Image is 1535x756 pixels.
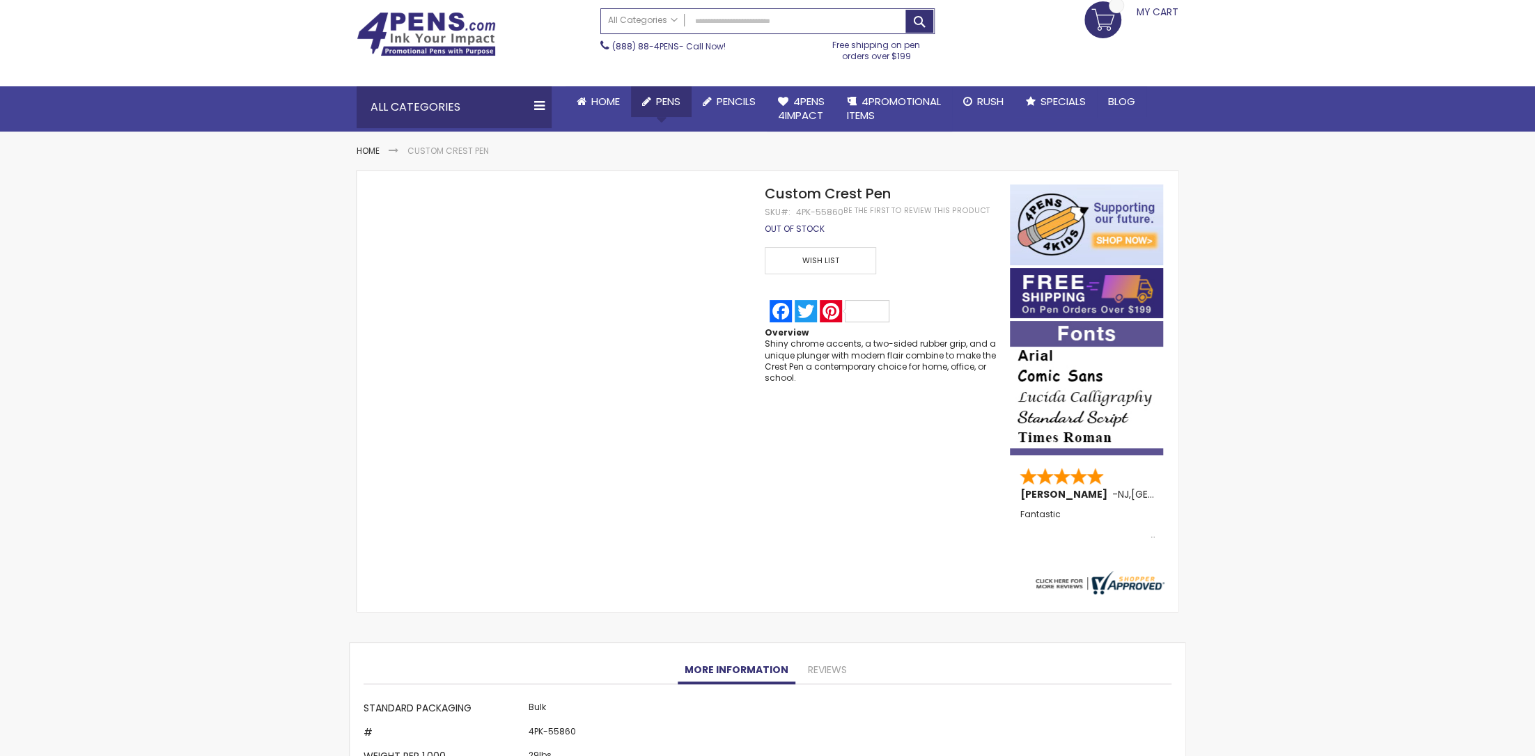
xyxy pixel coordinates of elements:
a: Twitter [793,300,818,322]
span: - , [1112,487,1233,501]
span: Out of stock [765,223,825,235]
img: 4pens.com widget logo [1032,571,1164,594]
span: [GEOGRAPHIC_DATA] [1130,487,1233,501]
a: Be the first to review this product [843,205,990,216]
a: Rush [952,86,1015,117]
li: Custom Crest Pen [407,145,489,157]
th: Standard Packaging [364,698,525,722]
a: Specials [1015,86,1097,117]
span: Blog [1108,94,1135,109]
a: Pinterest [818,300,891,322]
a: (888) 88-4PENS [612,40,679,52]
a: 4Pens4impact [767,86,836,132]
a: Home [566,86,631,117]
a: Facebook [768,300,793,322]
a: Pencils [692,86,767,117]
div: 4PK-55860 [796,207,843,218]
a: Blog [1097,86,1146,117]
img: 4pens 4 kids [1010,184,1163,265]
a: 4pens.com certificate URL [1032,585,1164,597]
span: NJ [1117,487,1128,501]
span: Wish List [765,247,876,274]
td: 4PK-55860 [525,722,604,746]
a: 4PROMOTIONALITEMS [836,86,952,132]
span: - Call Now! [612,40,726,52]
a: Wish List [765,247,880,274]
span: Pencils [717,94,756,109]
span: Home [591,94,620,109]
a: More Information [678,656,795,684]
span: All Categories [608,15,678,26]
div: Fantastic [1020,510,1155,540]
td: Bulk [525,698,604,722]
div: Free shipping on pen orders over $199 [818,34,935,62]
div: All Categories [357,86,552,128]
th: # [364,722,525,746]
strong: Overview [765,326,809,338]
span: 4Pens 4impact [778,94,825,123]
span: Specials [1041,94,1086,109]
img: Free shipping on orders over $199 [1010,268,1163,318]
div: Shiny chrome accents, a two-sided rubber grip, and a unique plunger with modern flair combine to ... [765,338,996,384]
strong: SKU [765,206,790,218]
a: Home [357,145,380,157]
img: 4Pens Custom Pens and Promotional Products [357,12,496,56]
a: All Categories [601,9,685,32]
span: Custom Crest Pen [765,184,891,203]
a: Pens [631,86,692,117]
div: Availability [765,223,825,235]
img: font-personalization-examples [1010,321,1163,455]
span: Rush [977,94,1004,109]
span: Pens [656,94,680,109]
span: 4PROMOTIONAL ITEMS [847,94,941,123]
a: Reviews [801,656,854,684]
span: [PERSON_NAME] [1020,487,1112,501]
